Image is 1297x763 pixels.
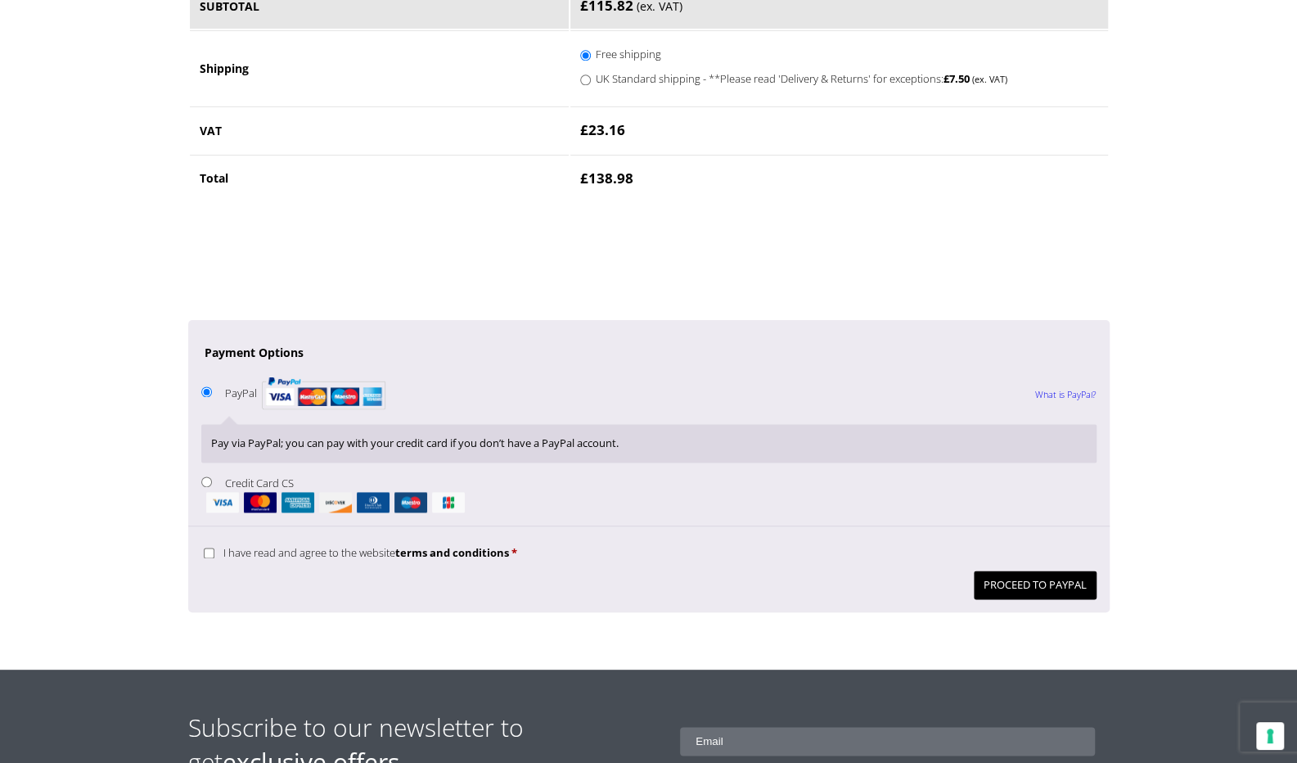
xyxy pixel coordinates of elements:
[511,545,517,560] abbr: required
[210,434,1086,453] p: Pay via PayPal; you can pay with your credit card if you don’t have a PayPal account.
[1256,722,1284,750] button: Your consent preferences for tracking technologies
[357,492,390,512] img: dinersclub
[580,169,588,187] span: £
[319,492,352,512] img: discover
[225,386,385,400] label: PayPal
[974,571,1097,599] button: Proceed to PayPal
[432,492,465,512] img: jcb
[190,155,569,201] th: Total
[1035,373,1097,416] a: What is PayPal?
[596,68,1061,88] label: UK Standard shipping - **Please read 'Delivery & Returns' for exceptions:
[680,727,1095,756] input: Email
[223,545,509,560] span: I have read and agree to the website
[204,548,214,558] input: I have read and agree to the websiteterms and conditions *
[244,492,277,512] img: mastercard
[201,476,1097,512] label: Credit Card CS
[580,120,588,139] span: £
[972,73,1007,85] small: (ex. VAT)
[190,30,569,105] th: Shipping
[206,492,239,512] img: visa
[943,71,949,86] span: £
[394,492,427,512] img: maestro
[395,545,509,560] a: terms and conditions
[188,222,437,286] iframe: reCAPTCHA
[190,106,569,153] th: VAT
[262,372,385,414] img: PayPal acceptance mark
[580,120,625,139] bdi: 23.16
[281,492,314,512] img: amex
[943,71,970,86] bdi: 7.50
[580,169,633,187] bdi: 138.98
[596,43,1061,63] label: Free shipping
